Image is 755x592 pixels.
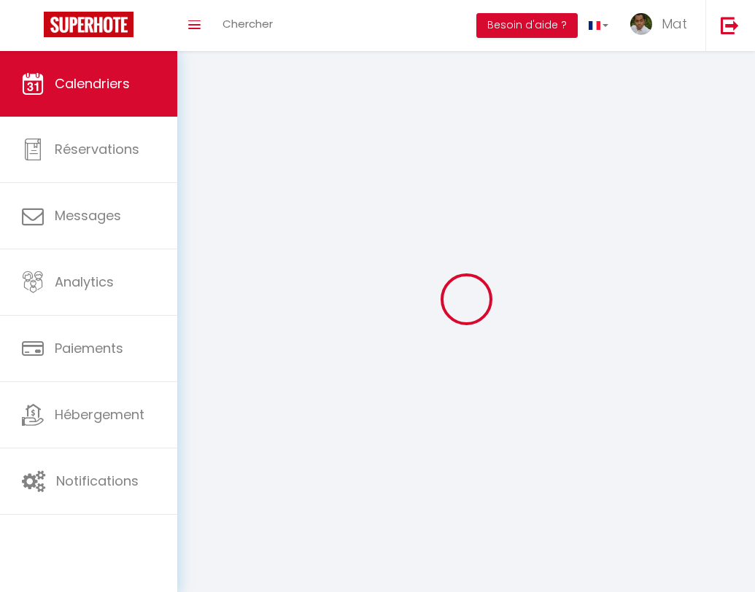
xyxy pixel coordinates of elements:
span: Paiements [55,339,123,357]
span: Calendriers [55,74,130,93]
button: Ouvrir le widget de chat LiveChat [12,6,55,50]
img: logout [721,16,739,34]
span: Hébergement [55,405,144,424]
img: ... [630,13,652,35]
span: Messages [55,206,121,225]
span: Notifications [56,472,139,490]
button: Besoin d'aide ? [476,13,578,38]
span: Chercher [222,16,273,31]
span: Mat [662,15,687,33]
img: Super Booking [44,12,133,37]
span: Analytics [55,273,114,291]
span: Réservations [55,140,139,158]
